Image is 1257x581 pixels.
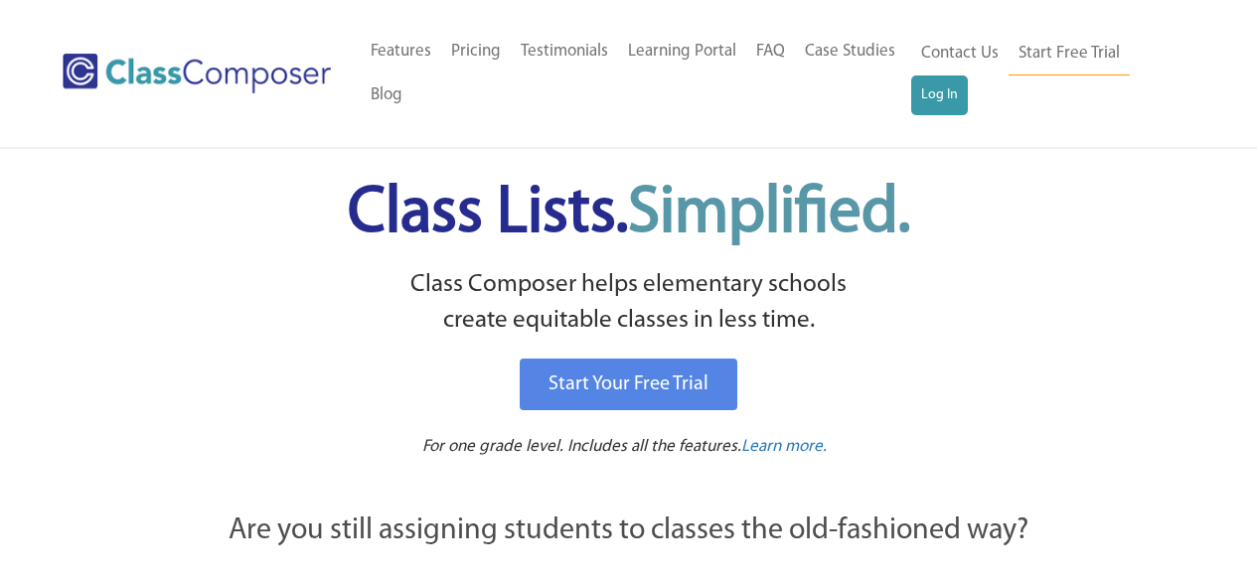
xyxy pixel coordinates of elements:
[511,30,618,73] a: Testimonials
[549,374,708,394] span: Start Your Free Trial
[741,438,827,455] span: Learn more.
[911,75,968,115] a: Log In
[741,435,827,460] a: Learn more.
[122,509,1136,553] p: Are you still assigning students to classes the old-fashioned way?
[348,182,910,246] span: Class Lists.
[63,54,331,93] img: Class Composer
[1009,32,1130,76] a: Start Free Trial
[119,267,1139,340] p: Class Composer helps elementary schools create equitable classes in less time.
[795,30,905,73] a: Case Studies
[361,73,412,117] a: Blog
[361,30,441,73] a: Features
[361,30,911,117] nav: Header Menu
[911,32,1179,115] nav: Header Menu
[520,359,737,410] a: Start Your Free Trial
[911,32,1009,75] a: Contact Us
[746,30,795,73] a: FAQ
[441,30,511,73] a: Pricing
[618,30,746,73] a: Learning Portal
[422,438,741,455] span: For one grade level. Includes all the features.
[628,182,910,246] span: Simplified.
